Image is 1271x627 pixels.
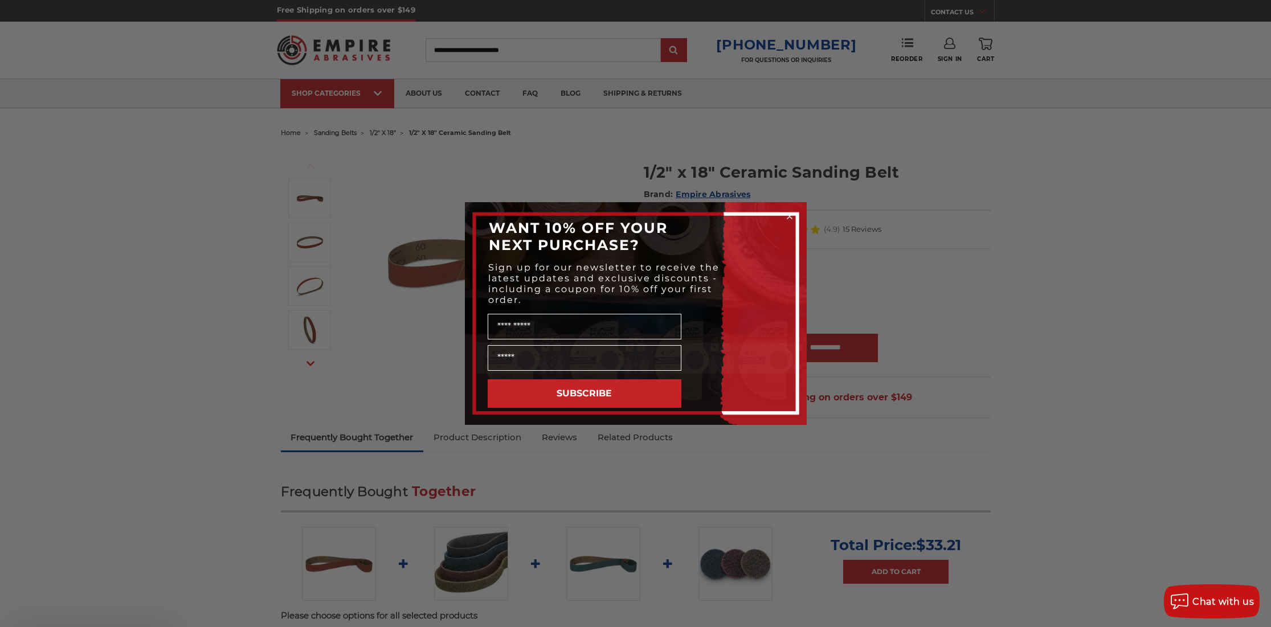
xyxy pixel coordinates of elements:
span: Sign up for our newsletter to receive the latest updates and exclusive discounts - including a co... [488,262,720,305]
button: SUBSCRIBE [488,379,681,408]
button: Chat with us [1164,584,1260,618]
input: Email [488,345,681,371]
button: Close dialog [784,211,795,222]
span: Chat with us [1192,596,1254,607]
span: WANT 10% OFF YOUR NEXT PURCHASE? [489,219,668,253]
